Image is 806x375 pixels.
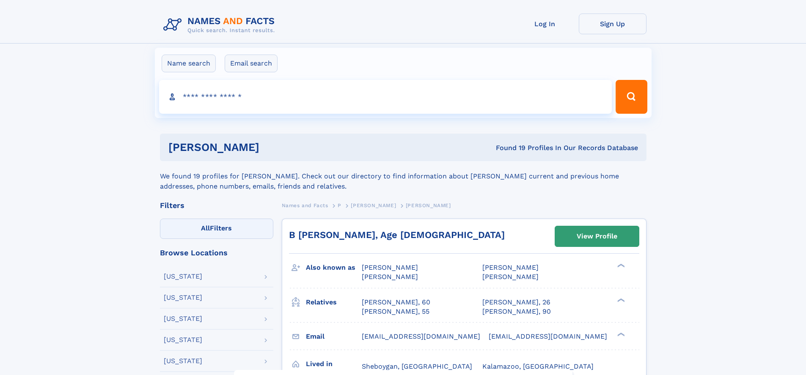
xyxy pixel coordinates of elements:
div: [US_STATE] [164,358,202,364]
input: search input [159,80,612,114]
span: Kalamazoo, [GEOGRAPHIC_DATA] [482,362,594,370]
img: Logo Names and Facts [160,14,282,36]
div: Found 19 Profiles In Our Records Database [377,143,638,153]
label: Name search [162,55,216,72]
span: [PERSON_NAME] [482,263,539,271]
span: [PERSON_NAME] [362,263,418,271]
button: Search Button [616,80,647,114]
div: ❯ [615,331,625,337]
span: [PERSON_NAME] [362,273,418,281]
a: P [338,200,341,211]
div: [US_STATE] [164,315,202,322]
a: [PERSON_NAME], 90 [482,307,551,316]
a: [PERSON_NAME] [351,200,396,211]
h3: Relatives [306,295,362,309]
div: Browse Locations [160,249,273,257]
div: ❯ [615,263,625,268]
h3: Lived in [306,357,362,371]
span: [PERSON_NAME] [351,203,396,208]
span: Sheboygan, [GEOGRAPHIC_DATA] [362,362,472,370]
div: View Profile [577,227,617,246]
h3: Email [306,329,362,344]
span: [EMAIL_ADDRESS][DOMAIN_NAME] [362,332,480,340]
a: Names and Facts [282,200,328,211]
a: Log In [511,14,579,34]
div: Filters [160,202,273,209]
a: B [PERSON_NAME], Age [DEMOGRAPHIC_DATA] [289,230,505,240]
div: [US_STATE] [164,273,202,280]
span: [PERSON_NAME] [482,273,539,281]
span: [EMAIL_ADDRESS][DOMAIN_NAME] [489,332,607,340]
span: All [201,224,210,232]
a: [PERSON_NAME], 26 [482,298,550,307]
a: Sign Up [579,14,646,34]
a: [PERSON_NAME], 55 [362,307,429,316]
a: View Profile [555,226,639,246]
a: [PERSON_NAME], 60 [362,298,430,307]
div: [US_STATE] [164,294,202,301]
label: Filters [160,219,273,239]
h1: [PERSON_NAME] [168,142,378,153]
span: [PERSON_NAME] [406,203,451,208]
div: We found 19 profiles for [PERSON_NAME]. Check out our directory to find information about [PERSON... [160,161,646,192]
div: ❯ [615,297,625,303]
h3: Also known as [306,260,362,275]
span: P [338,203,341,208]
label: Email search [225,55,278,72]
div: [US_STATE] [164,337,202,343]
